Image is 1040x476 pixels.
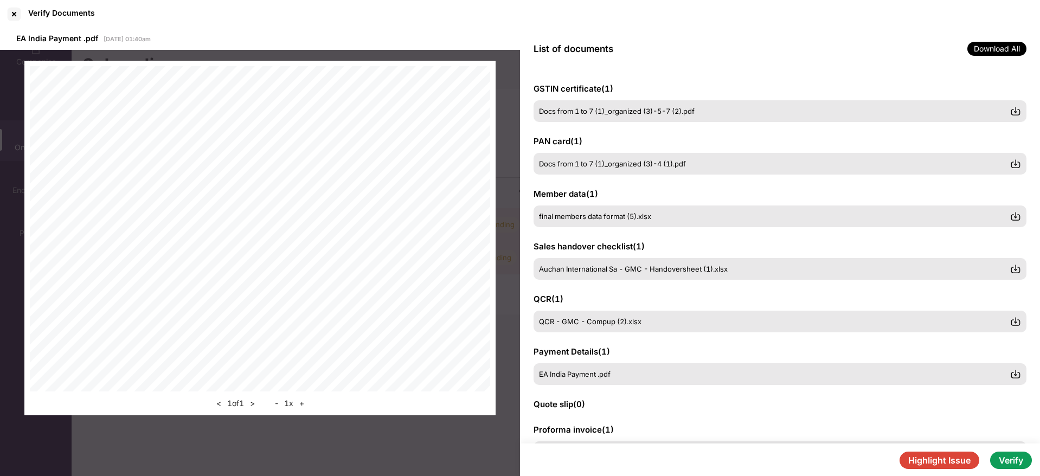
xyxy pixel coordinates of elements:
[539,212,651,221] span: final members data format (5).xlsx
[1010,316,1021,327] img: svg+xml;base64,PHN2ZyBpZD0iRG93bmxvYWQtMzJ4MzIiIHhtbG5zPSJodHRwOi8vd3d3LnczLm9yZy8yMDAwL3N2ZyIgd2...
[534,424,614,435] span: Proforma invoice ( 1 )
[534,241,645,252] span: Sales handover checklist ( 1 )
[534,346,610,357] span: Payment Details ( 1 )
[990,452,1032,469] button: Verify
[296,397,307,410] button: +
[534,83,613,94] span: GSTIN certificate ( 1 )
[534,189,598,199] span: Member data ( 1 )
[534,294,563,304] span: QCR ( 1 )
[16,34,98,43] span: EA India Payment .pdf
[534,399,585,409] span: Quote slip ( 0 )
[1010,263,1021,274] img: svg+xml;base64,PHN2ZyBpZD0iRG93bmxvYWQtMzJ4MzIiIHhtbG5zPSJodHRwOi8vd3d3LnczLm9yZy8yMDAwL3N2ZyIgd2...
[28,8,95,17] div: Verify Documents
[1010,106,1021,117] img: svg+xml;base64,PHN2ZyBpZD0iRG93bmxvYWQtMzJ4MzIiIHhtbG5zPSJodHRwOi8vd3d3LnczLm9yZy8yMDAwL3N2ZyIgd2...
[213,397,224,410] button: <
[900,452,979,469] button: Highlight Issue
[539,370,611,378] span: EA India Payment .pdf
[1010,158,1021,169] img: svg+xml;base64,PHN2ZyBpZD0iRG93bmxvYWQtMzJ4MzIiIHhtbG5zPSJodHRwOi8vd3d3LnczLm9yZy8yMDAwL3N2ZyIgd2...
[104,35,151,43] span: [DATE] 01:40am
[534,136,582,146] span: PAN card ( 1 )
[213,397,258,410] div: 1 of 1
[539,107,695,115] span: Docs from 1 to 7 (1)_organized (3)-5-7 (2).pdf
[534,43,613,54] span: List of documents
[539,159,686,168] span: Docs from 1 to 7 (1)_organized (3)-4 (1).pdf
[539,317,641,326] span: QCR - GMC - Compup (2).xlsx
[1010,211,1021,222] img: svg+xml;base64,PHN2ZyBpZD0iRG93bmxvYWQtMzJ4MzIiIHhtbG5zPSJodHRwOi8vd3d3LnczLm9yZy8yMDAwL3N2ZyIgd2...
[967,42,1026,56] span: Download All
[1010,369,1021,379] img: svg+xml;base64,PHN2ZyBpZD0iRG93bmxvYWQtMzJ4MzIiIHhtbG5zPSJodHRwOi8vd3d3LnczLm9yZy8yMDAwL3N2ZyIgd2...
[539,265,728,273] span: Auchan International Sa - GMC - Handoversheet (1).xlsx
[272,397,281,410] button: -
[247,397,258,410] button: >
[272,397,307,410] div: 1 x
